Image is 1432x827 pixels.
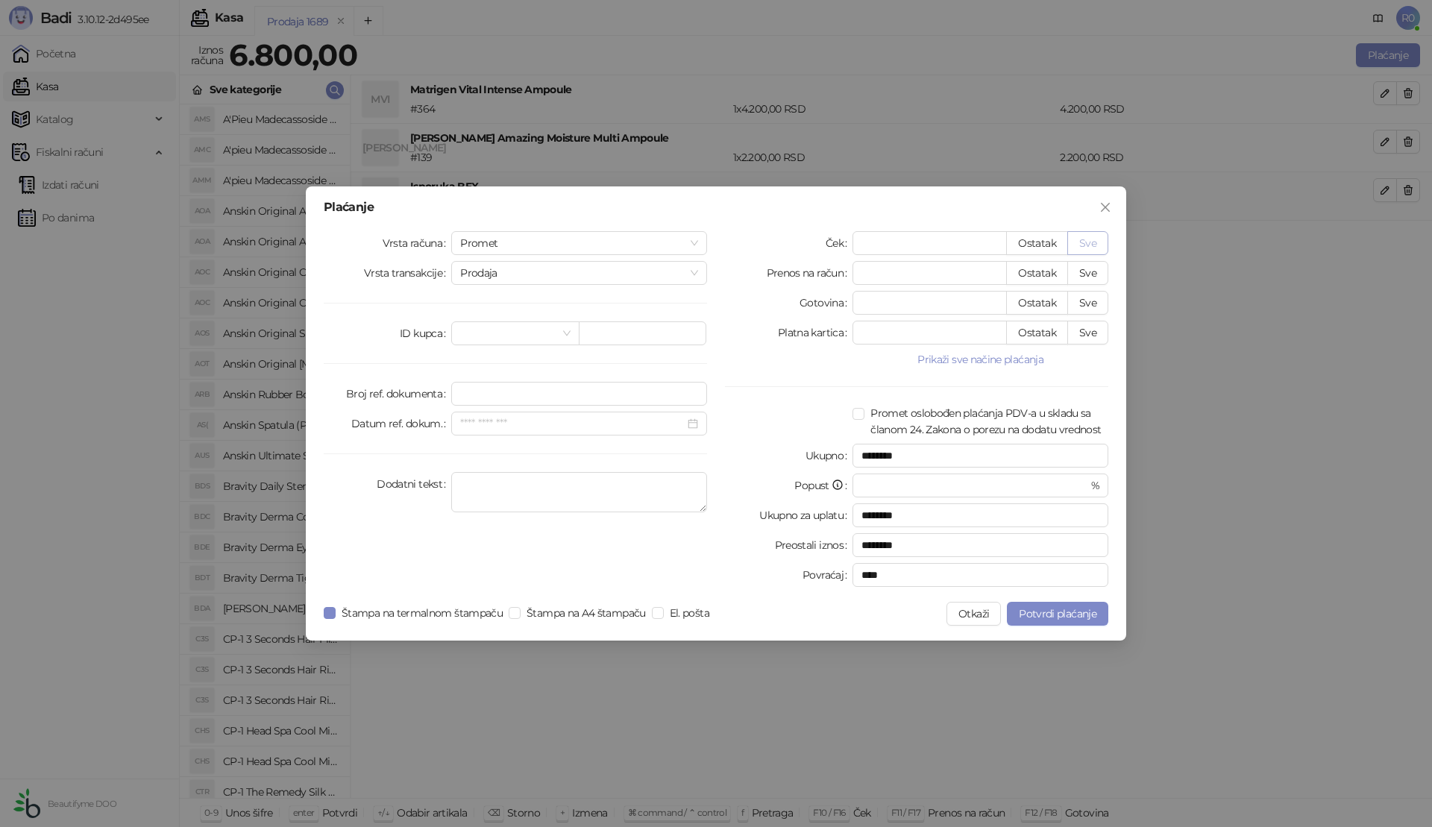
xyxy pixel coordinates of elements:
label: Dodatni tekst [377,472,451,496]
label: Povraćaj [803,563,852,587]
label: Popust [794,474,852,497]
span: Zatvori [1093,201,1117,213]
label: Platna kartica [778,321,852,345]
span: Štampa na termalnom štampaču [336,605,509,621]
span: close [1099,201,1111,213]
button: Close [1093,195,1117,219]
label: Ček [826,231,852,255]
span: Potvrdi plaćanje [1019,607,1096,620]
label: Broj ref. dokumenta [346,382,451,406]
button: Sve [1067,291,1108,315]
input: Datum ref. dokum. [460,415,685,432]
input: Broj ref. dokumenta [451,382,707,406]
button: Sve [1067,321,1108,345]
button: Ostatak [1006,231,1068,255]
label: Gotovina [800,291,852,315]
span: Prodaja [460,262,698,284]
label: ID kupca [400,321,451,345]
label: Ukupno [805,444,853,468]
button: Prikaži sve načine plaćanja [852,350,1108,368]
span: Štampa na A4 štampaču [521,605,652,621]
label: Datum ref. dokum. [351,412,452,435]
label: Prenos na račun [767,261,853,285]
button: Otkaži [946,602,1001,626]
button: Ostatak [1006,291,1068,315]
label: Vrsta računa [383,231,452,255]
label: Vrsta transakcije [364,261,452,285]
button: Sve [1067,261,1108,285]
label: Preostali iznos [775,533,853,557]
button: Ostatak [1006,261,1068,285]
label: Ukupno za uplatu [759,503,852,527]
span: Promet oslobođen plaćanja PDV-a u skladu sa članom 24. Zakona o porezu na dodatu vrednost [864,405,1108,438]
button: Potvrdi plaćanje [1007,602,1108,626]
button: Ostatak [1006,321,1068,345]
button: Sve [1067,231,1108,255]
span: Promet [460,232,698,254]
div: Plaćanje [324,201,1108,213]
textarea: Dodatni tekst [451,472,707,512]
span: El. pošta [664,605,715,621]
